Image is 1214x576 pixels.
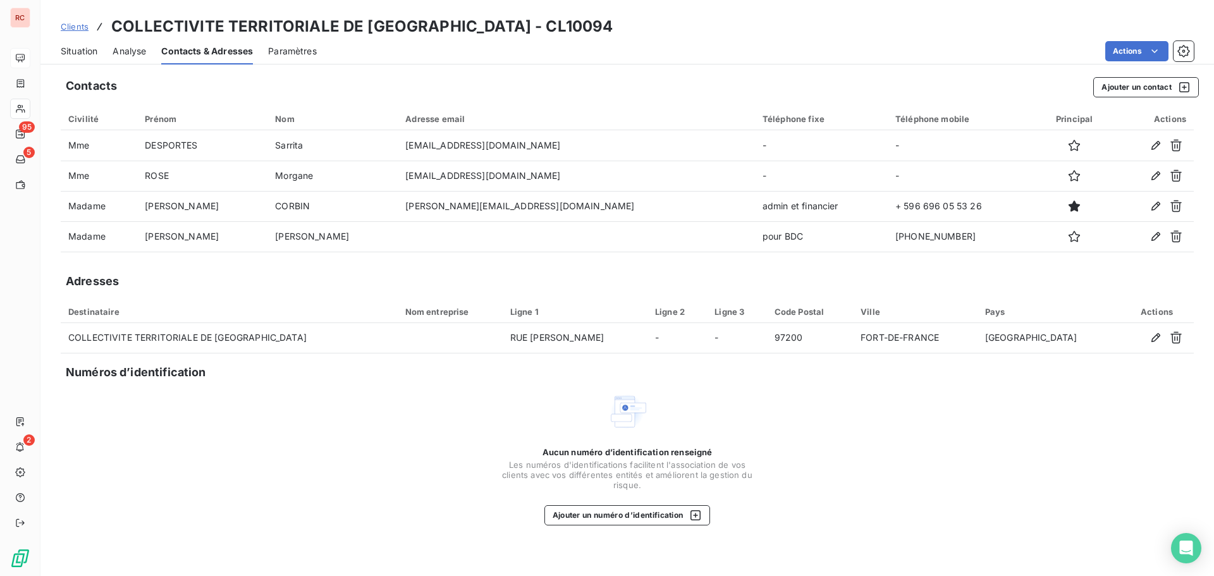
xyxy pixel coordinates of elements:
div: Pays [985,307,1112,317]
td: pour BDC [755,221,888,252]
td: Sarrita [267,130,398,161]
td: [PERSON_NAME] [267,221,398,252]
div: Ville [861,307,970,317]
td: + 596 696 05 53 26 [888,191,1036,221]
span: Aucun numéro d’identification renseigné [543,447,713,457]
img: Empty state [607,391,647,432]
td: [PERSON_NAME] [137,191,267,221]
div: Nom [275,114,390,124]
td: - [755,130,888,161]
td: [EMAIL_ADDRESS][DOMAIN_NAME] [398,161,755,191]
div: Destinataire [68,307,390,317]
h5: Numéros d’identification [66,364,206,381]
div: Téléphone mobile [895,114,1029,124]
td: Mme [61,161,137,191]
span: Paramètres [268,45,317,58]
span: 2 [23,434,35,446]
span: 95 [19,121,35,133]
div: Téléphone fixe [763,114,880,124]
td: RUE [PERSON_NAME] [503,323,647,353]
div: Ligne 2 [655,307,699,317]
div: Civilité [68,114,130,124]
td: COLLECTIVITE TERRITORIALE DE [GEOGRAPHIC_DATA] [61,323,398,353]
img: Logo LeanPay [10,548,30,568]
span: Situation [61,45,97,58]
span: Clients [61,21,89,32]
td: [GEOGRAPHIC_DATA] [978,323,1120,353]
span: Contacts & Adresses [161,45,253,58]
a: Clients [61,20,89,33]
td: admin et financier [755,191,888,221]
td: - [755,161,888,191]
div: Principal [1044,114,1105,124]
td: ROSE [137,161,267,191]
button: Actions [1105,41,1168,61]
td: [PHONE_NUMBER] [888,221,1036,252]
td: - [707,323,766,353]
div: Prénom [145,114,260,124]
td: Mme [61,130,137,161]
span: 5 [23,147,35,158]
td: [PERSON_NAME][EMAIL_ADDRESS][DOMAIN_NAME] [398,191,755,221]
td: 97200 [767,323,853,353]
td: FORT-DE-FRANCE [853,323,978,353]
td: - [888,130,1036,161]
td: Madame [61,191,137,221]
td: [EMAIL_ADDRESS][DOMAIN_NAME] [398,130,755,161]
td: - [888,161,1036,191]
td: - [647,323,707,353]
div: Open Intercom Messenger [1171,533,1201,563]
div: Adresse email [405,114,747,124]
button: Ajouter un contact [1093,77,1199,97]
div: Actions [1127,307,1186,317]
td: Morgane [267,161,398,191]
h3: COLLECTIVITE TERRITORIALE DE [GEOGRAPHIC_DATA] - CL10094 [111,15,613,38]
div: Ligne 1 [510,307,640,317]
h5: Contacts [66,77,117,95]
div: RC [10,8,30,28]
span: Analyse [113,45,146,58]
h5: Adresses [66,273,119,290]
td: CORBIN [267,191,398,221]
span: Les numéros d'identifications facilitent l'association de vos clients avec vos différentes entité... [501,460,754,490]
td: Madame [61,221,137,252]
td: [PERSON_NAME] [137,221,267,252]
div: Actions [1120,114,1186,124]
td: DESPORTES [137,130,267,161]
button: Ajouter un numéro d’identification [544,505,711,525]
div: Nom entreprise [405,307,495,317]
div: Code Postal [775,307,845,317]
div: Ligne 3 [714,307,759,317]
